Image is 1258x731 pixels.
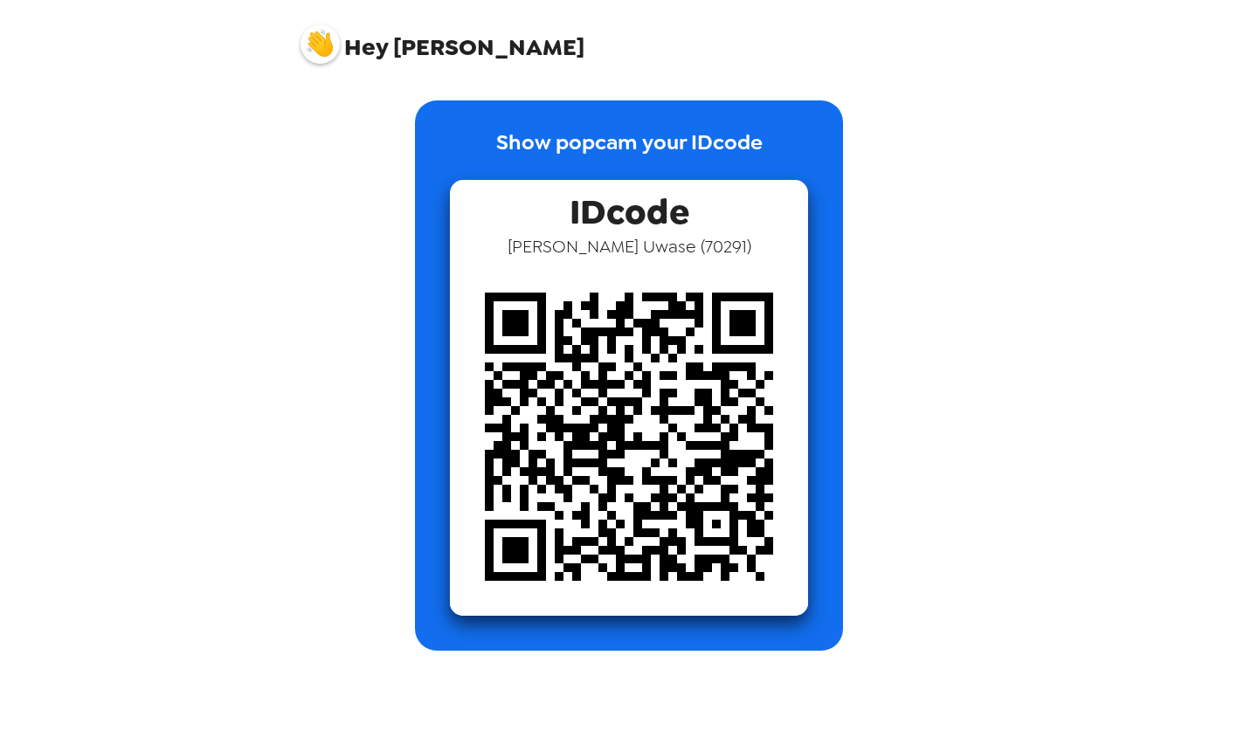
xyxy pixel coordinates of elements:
img: qr code [450,258,808,616]
span: [PERSON_NAME] Uwase ( 70291 ) [508,235,751,258]
span: Hey [344,31,388,63]
img: profile pic [301,24,340,64]
span: IDcode [570,180,689,235]
p: Show popcam your IDcode [496,127,763,180]
span: [PERSON_NAME] [301,16,584,59]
